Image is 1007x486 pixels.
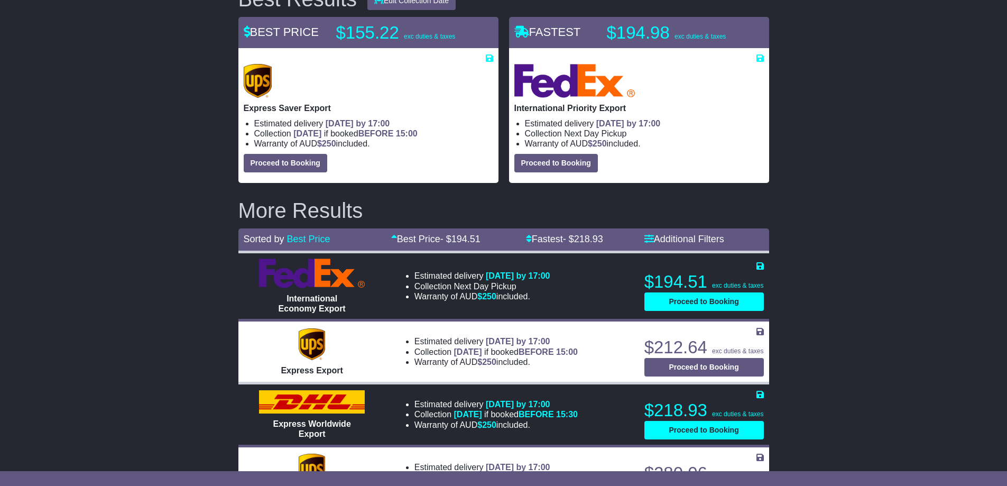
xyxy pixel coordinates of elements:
[254,129,493,139] li: Collection
[454,282,516,291] span: Next Day Pickup
[564,129,626,138] span: Next Day Pickup
[254,139,493,149] li: Warranty of AUD included.
[482,357,496,366] span: 250
[358,129,394,138] span: BEFORE
[391,234,481,244] a: Best Price- $194.51
[486,400,550,409] span: [DATE] by 17:00
[644,234,724,244] a: Additional Filters
[607,22,739,43] p: $194.98
[336,22,468,43] p: $155.22
[519,410,554,419] span: BEFORE
[486,337,550,346] span: [DATE] by 17:00
[414,271,550,281] li: Estimated delivery
[238,199,769,222] h2: More Results
[281,366,343,375] span: Express Export
[556,410,578,419] span: 15:30
[404,33,455,40] span: exc duties & taxes
[299,454,325,485] img: UPS (new): Expedited Export
[712,282,763,289] span: exc duties & taxes
[244,25,319,39] span: BEST PRICE
[519,347,554,356] span: BEFORE
[525,139,764,149] li: Warranty of AUD included.
[299,328,325,360] img: UPS (new): Express Export
[563,234,603,244] span: - $
[486,463,550,472] span: [DATE] by 17:00
[514,64,635,98] img: FedEx Express: International Priority Export
[482,420,496,429] span: 250
[414,347,578,357] li: Collection
[644,358,764,377] button: Proceed to Booking
[596,119,661,128] span: [DATE] by 17:00
[525,129,764,139] li: Collection
[322,139,336,148] span: 250
[440,234,481,244] span: - $
[644,292,764,311] button: Proceed to Booking
[477,292,496,301] span: $
[482,292,496,301] span: 250
[293,129,321,138] span: [DATE]
[454,410,578,419] span: if booked
[712,347,763,355] span: exc duties & taxes
[644,463,764,484] p: $280.06
[644,421,764,439] button: Proceed to Booking
[526,234,603,244] a: Fastest- $218.93
[593,139,607,148] span: 250
[396,129,418,138] span: 15:00
[644,400,764,421] p: $218.93
[317,139,336,148] span: $
[514,25,581,39] span: FASTEST
[556,347,578,356] span: 15:00
[675,33,726,40] span: exc duties & taxes
[414,399,578,409] li: Estimated delivery
[525,118,764,129] li: Estimated delivery
[454,347,482,356] span: [DATE]
[486,271,550,280] span: [DATE] by 17:00
[514,154,598,172] button: Proceed to Booking
[414,420,578,430] li: Warranty of AUD included.
[644,337,764,358] p: $212.64
[259,259,365,288] img: FedEx Express: International Economy Export
[244,103,493,113] p: Express Saver Export
[414,281,550,291] li: Collection
[414,462,578,472] li: Estimated delivery
[712,410,763,418] span: exc duties & taxes
[588,139,607,148] span: $
[287,234,330,244] a: Best Price
[244,234,284,244] span: Sorted by
[414,409,578,419] li: Collection
[644,271,764,292] p: $194.51
[244,154,327,172] button: Proceed to Booking
[414,336,578,346] li: Estimated delivery
[326,119,390,128] span: [DATE] by 17:00
[254,118,493,129] li: Estimated delivery
[477,420,496,429] span: $
[414,291,550,301] li: Warranty of AUD included.
[259,390,365,414] img: DHL: Express Worldwide Export
[414,357,578,367] li: Warranty of AUD included.
[244,64,272,98] img: UPS (new): Express Saver Export
[454,410,482,419] span: [DATE]
[454,347,578,356] span: if booked
[477,357,496,366] span: $
[293,129,417,138] span: if booked
[451,234,481,244] span: 194.51
[574,234,603,244] span: 218.93
[279,294,346,313] span: International Economy Export
[514,103,764,113] p: International Priority Export
[273,419,350,438] span: Express Worldwide Export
